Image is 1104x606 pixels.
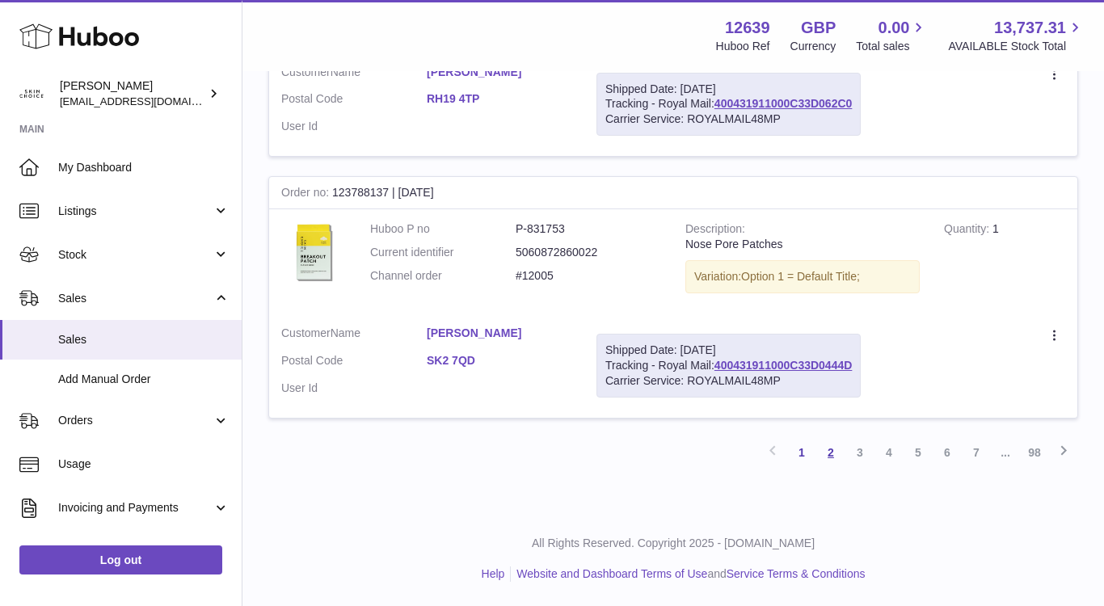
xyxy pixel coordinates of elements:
[962,438,991,467] a: 7
[605,343,852,358] div: Shipped Date: [DATE]
[716,39,770,54] div: Huboo Ref
[427,91,572,107] a: RH19 4TP
[714,97,852,110] a: 400431911000C33D062C0
[856,39,928,54] span: Total sales
[60,95,238,107] span: [EMAIL_ADDRESS][DOMAIN_NAME]
[281,326,427,345] dt: Name
[685,237,920,252] div: Nose Pore Patches
[370,268,516,284] dt: Channel order
[370,245,516,260] dt: Current identifier
[281,221,346,286] img: 126391698654631.jpg
[874,438,904,467] a: 4
[1020,438,1049,467] a: 98
[596,334,861,398] div: Tracking - Royal Mail:
[58,413,213,428] span: Orders
[944,222,992,239] strong: Quantity
[269,177,1077,209] div: 123788137 | [DATE]
[19,545,222,574] a: Log out
[281,65,331,78] span: Customer
[516,567,707,580] a: Website and Dashboard Terms of Use
[801,17,836,39] strong: GBP
[605,82,852,97] div: Shipped Date: [DATE]
[281,381,427,396] dt: User Id
[19,82,44,106] img: admin@skinchoice.com
[727,567,866,580] a: Service Terms & Conditions
[790,39,836,54] div: Currency
[596,73,861,137] div: Tracking - Royal Mail:
[741,270,860,283] span: Option 1 = Default Title;
[685,222,745,239] strong: Description
[370,221,516,237] dt: Huboo P no
[281,326,331,339] span: Customer
[281,353,427,372] dt: Postal Code
[994,17,1066,39] span: 13,737.31
[685,260,920,293] div: Variation:
[281,186,332,203] strong: Order no
[427,353,572,368] a: SK2 7QD
[58,457,230,472] span: Usage
[948,17,1085,54] a: 13,737.31 AVAILABLE Stock Total
[58,500,213,516] span: Invoicing and Payments
[58,291,213,306] span: Sales
[58,160,230,175] span: My Dashboard
[845,438,874,467] a: 3
[725,17,770,39] strong: 12639
[58,204,213,219] span: Listings
[856,17,928,54] a: 0.00 Total sales
[482,567,505,580] a: Help
[60,78,205,109] div: [PERSON_NAME]
[714,359,852,372] a: 400431911000C33D0444D
[281,91,427,111] dt: Postal Code
[991,438,1020,467] span: ...
[879,17,910,39] span: 0.00
[605,112,852,127] div: Carrier Service: ROYALMAIL48MP
[605,373,852,389] div: Carrier Service: ROYALMAIL48MP
[904,438,933,467] a: 5
[58,247,213,263] span: Stock
[58,372,230,387] span: Add Manual Order
[511,566,865,582] li: and
[516,245,661,260] dd: 5060872860022
[516,268,661,284] dd: #12005
[427,326,572,341] a: [PERSON_NAME]
[255,536,1091,551] p: All Rights Reserved. Copyright 2025 - [DOMAIN_NAME]
[948,39,1085,54] span: AVAILABLE Stock Total
[58,332,230,347] span: Sales
[281,119,427,134] dt: User Id
[933,438,962,467] a: 6
[281,65,427,84] dt: Name
[816,438,845,467] a: 2
[787,438,816,467] a: 1
[427,65,572,80] a: [PERSON_NAME]
[932,209,1077,314] td: 1
[516,221,661,237] dd: P-831753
